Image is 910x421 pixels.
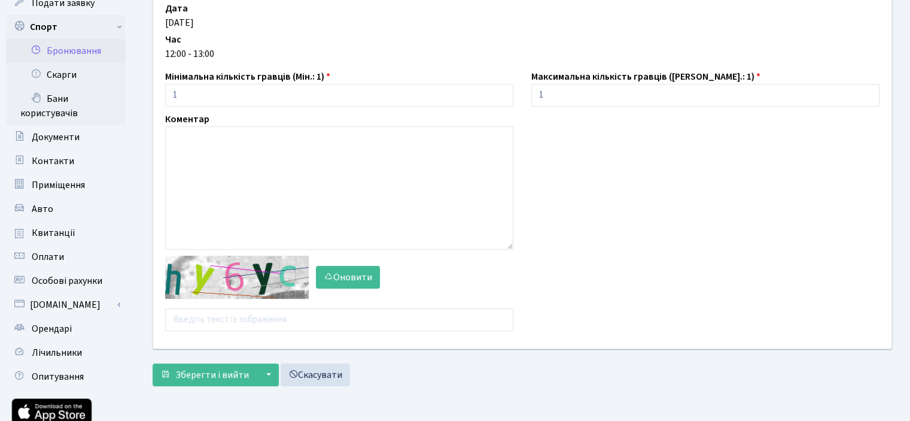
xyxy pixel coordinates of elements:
span: Контакти [32,155,74,168]
span: Приміщення [32,178,85,192]
span: Оплати [32,250,64,263]
a: Документи [6,125,126,149]
a: Оплати [6,245,126,269]
label: Час [165,32,181,47]
a: Особові рахунки [6,269,126,293]
a: Скарги [6,63,126,87]
label: Коментар [165,112,209,126]
img: default [165,256,309,299]
a: Приміщення [6,173,126,197]
button: Оновити [316,266,380,289]
a: Квитанції [6,221,126,245]
a: Опитування [6,365,126,389]
span: Опитування [32,370,84,383]
a: Орендарі [6,317,126,341]
a: Авто [6,197,126,221]
a: Контакти [6,149,126,173]
label: Дата [165,1,188,16]
button: Зберегти і вийти [153,364,257,386]
label: Максимальна кількість гравців ([PERSON_NAME].: 1) [531,69,760,84]
div: 12:00 - 13:00 [165,47,879,61]
span: Особові рахунки [32,274,102,287]
span: Квитанції [32,226,75,240]
span: Документи [32,131,80,144]
input: Введіть текст із зображення [165,308,513,331]
label: Мінімальна кількість гравців (Мін.: 1) [165,69,330,84]
div: [DATE] [165,16,879,30]
a: Бани користувачів [6,87,126,125]
a: Спорт [6,15,126,39]
span: Лічильники [32,346,82,359]
a: Бронювання [6,39,126,63]
span: Авто [32,202,53,216]
a: [DOMAIN_NAME] [6,293,126,317]
span: Зберегти і вийти [175,368,249,381]
a: Скасувати [281,364,350,386]
span: Орендарі [32,322,72,335]
a: Лічильники [6,341,126,365]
